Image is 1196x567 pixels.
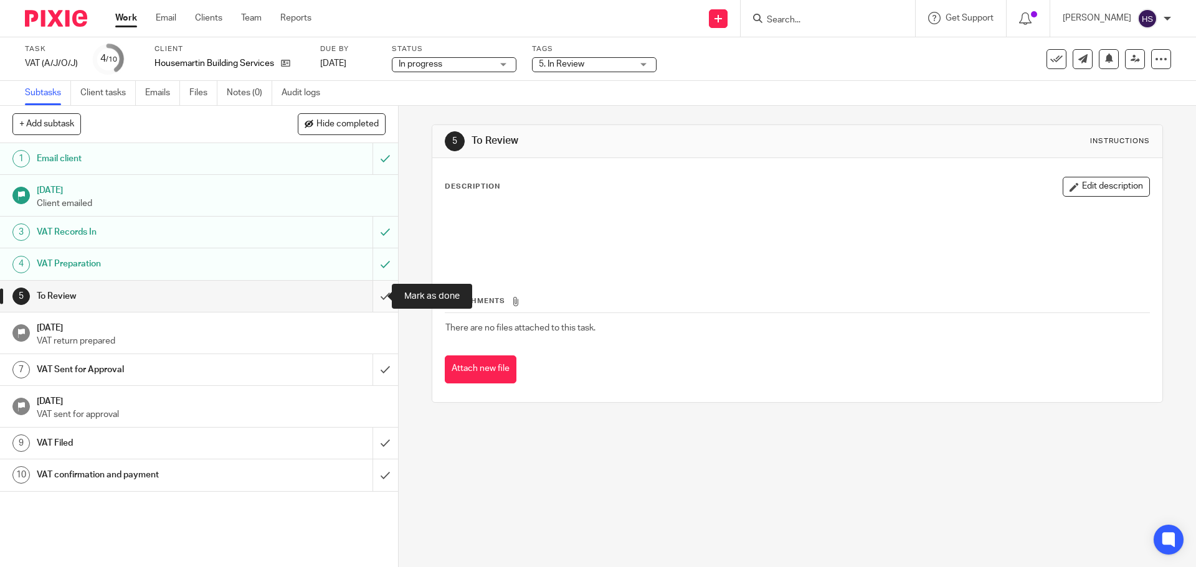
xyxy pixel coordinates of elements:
a: Files [189,81,217,105]
button: + Add subtask [12,113,81,134]
h1: VAT confirmation and payment [37,466,252,484]
p: [PERSON_NAME] [1063,12,1131,24]
div: 5 [12,288,30,305]
h1: [DATE] [37,319,386,334]
span: There are no files attached to this task. [445,324,596,332]
a: Notes (0) [227,81,272,105]
label: Due by [320,44,376,54]
a: Team [241,12,262,24]
div: 5 [445,131,465,151]
div: Instructions [1090,136,1150,146]
a: Email [156,12,176,24]
span: Hide completed [316,119,379,129]
img: Pixie [25,10,87,27]
a: Client tasks [80,81,136,105]
h1: To Review [37,287,252,306]
div: 3 [12,223,30,241]
h1: [DATE] [37,181,386,197]
p: Description [445,182,500,192]
img: svg%3E [1137,9,1157,29]
label: Task [25,44,78,54]
span: In progress [399,60,442,68]
label: Client [154,44,305,54]
div: 10 [12,466,30,484]
div: 4 [12,256,30,273]
div: 7 [12,361,30,378]
button: Hide completed [298,113,386,134]
span: Attachments [445,298,505,304]
label: Tags [532,44,657,54]
span: [DATE] [320,59,346,68]
h1: [DATE] [37,392,386,408]
a: Emails [145,81,180,105]
label: Status [392,44,516,54]
a: Clients [195,12,222,24]
h1: Email client [37,149,252,168]
div: 1 [12,150,30,167]
h1: VAT Records In [37,223,252,241]
a: Subtasks [25,81,71,105]
a: Reports [280,12,311,24]
h1: VAT Preparation [37,255,252,273]
small: /10 [106,56,117,63]
span: Get Support [946,14,994,22]
div: 9 [12,434,30,452]
p: VAT sent for approval [37,408,386,421]
a: Work [115,12,137,24]
h1: VAT Filed [37,434,252,452]
a: Audit logs [282,81,330,105]
p: Client emailed [37,197,386,210]
h1: VAT Sent for Approval [37,360,252,379]
span: 5. In Review [539,60,584,68]
button: Attach new file [445,355,516,383]
h1: To Review [472,134,824,148]
p: VAT return prepared [37,335,386,347]
p: Housemartin Building Services Ltd [154,57,275,70]
div: VAT (A/J/O/J) [25,57,78,70]
input: Search [766,15,878,26]
div: 4 [100,52,117,66]
button: Edit description [1063,177,1150,197]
